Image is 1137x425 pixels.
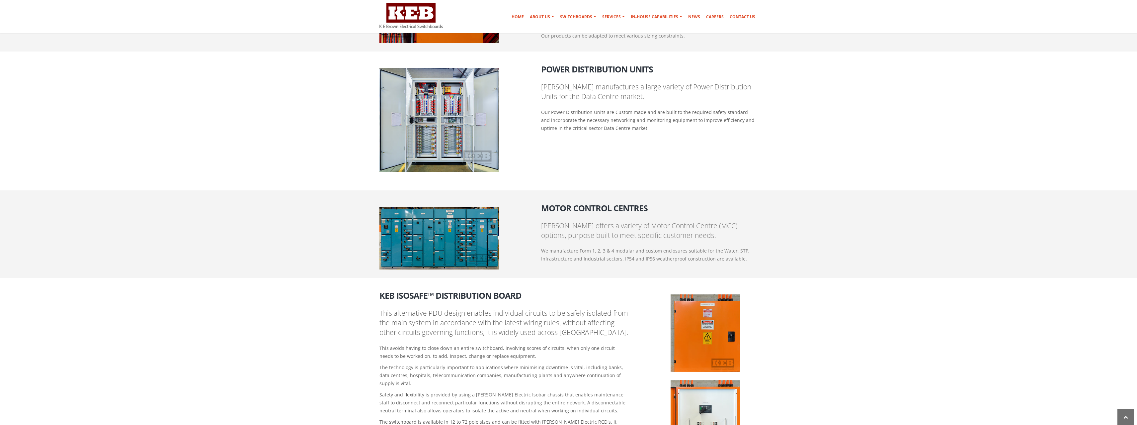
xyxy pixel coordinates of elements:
[557,10,599,24] a: Switchboards
[541,32,758,40] p: Our products can be adapted to meet various sizing constraints.
[727,10,758,24] a: Contact Us
[379,391,628,415] p: Safety and flexibility is provided by using a [PERSON_NAME] Electric Isobar chassis that enables ...
[379,3,443,28] img: K E Brown Electrical Switchboards
[541,82,758,102] p: [PERSON_NAME] manufactures a large variety of Power Distribution Units for the Data Centre market.
[541,108,758,132] p: Our Power Distribution Units are Custom made and are built to the required safety standard and in...
[509,10,527,24] a: Home
[541,199,758,213] h2: Motor Control Centres
[527,10,557,24] a: About Us
[541,247,758,263] p: We manufacture Form 1, 2, 3 & 4 modular and custom enclosures suitable for the Water, STP, Infras...
[379,364,628,387] p: The technology is particularly important to applications where minimising downtime is vital, incl...
[600,10,627,24] a: Services
[541,60,758,74] h2: Power Distribution Units
[379,286,628,300] h2: KEB IsoSafe™ Distribution Board
[628,10,685,24] a: In-house Capabilities
[686,10,703,24] a: News
[379,344,628,360] p: This avoids having to close down an entire switchboard, involving scores of circuits, when only o...
[703,10,726,24] a: Careers
[541,221,758,241] p: [PERSON_NAME] offers a variety of Motor Control Centre (MCC) options, purpose built to meet speci...
[379,308,628,338] p: This alternative PDU design enables individual circuits to be safely isolated from the main syste...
